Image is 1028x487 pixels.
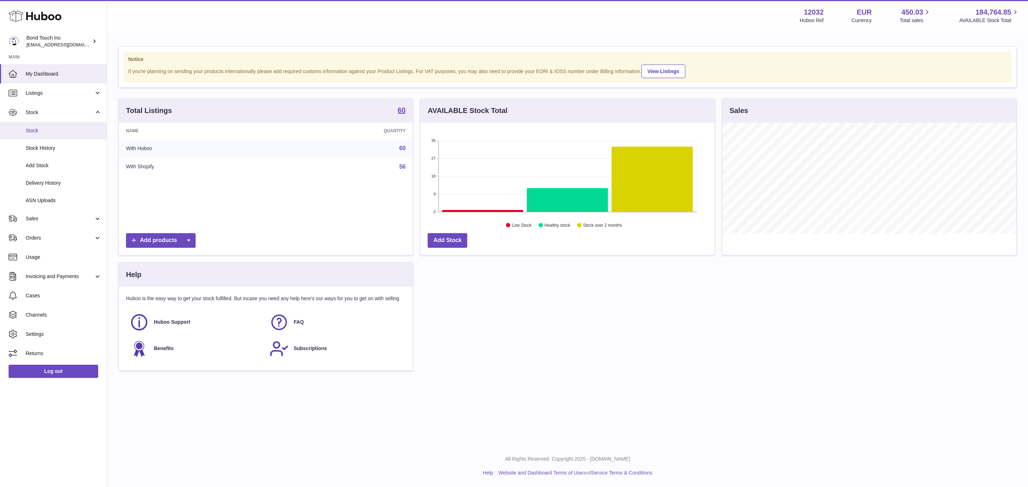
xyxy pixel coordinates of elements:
[277,123,413,139] th: Quantity
[398,107,405,114] strong: 60
[26,180,101,186] span: Delivery History
[399,164,406,170] a: 56
[857,7,872,17] strong: EUR
[128,63,1007,78] div: If you're planning on sending your products internationally please add required customs informati...
[119,123,277,139] th: Name
[154,319,190,325] span: Huboo Support
[269,313,402,332] a: FAQ
[26,42,105,47] span: [EMAIL_ADDRESS][DOMAIN_NAME]
[432,138,436,143] text: 36
[959,17,1019,24] span: AVAILABLE Stock Total
[434,210,436,214] text: 0
[26,109,94,116] span: Stock
[899,7,931,24] a: 450.03 Total sales
[119,139,277,158] td: With Huboo
[26,331,101,338] span: Settings
[730,106,748,116] h3: Sales
[545,223,571,228] text: Healthy stock
[591,470,652,476] a: Service Terms & Conditions
[432,156,436,160] text: 27
[26,254,101,261] span: Usage
[483,470,493,476] a: Help
[130,313,262,332] a: Huboo Support
[496,470,652,476] li: and
[434,192,436,196] text: 9
[428,106,507,116] h3: AVAILABLE Stock Total
[959,7,1019,24] a: 184,764.85 AVAILABLE Stock Total
[26,235,94,241] span: Orders
[26,127,101,134] span: Stock
[901,7,923,17] span: 450.03
[641,65,685,78] a: View Listings
[26,90,94,97] span: Listings
[26,197,101,204] span: ASN Uploads
[976,7,1011,17] span: 184,764.85
[126,295,405,302] p: Huboo is the easy way to get your stock fulfilled. But incase you need any help here's our ways f...
[26,273,94,280] span: Invoicing and Payments
[399,145,406,151] a: 60
[269,339,402,358] a: Subscriptions
[126,106,172,116] h3: Total Listings
[398,107,405,115] a: 60
[800,17,824,24] div: Huboo Ref
[128,56,1007,63] strong: Notice
[9,36,19,47] img: logistics@bond-touch.com
[26,215,94,222] span: Sales
[126,270,141,280] h3: Help
[26,292,101,299] span: Cases
[26,145,101,152] span: Stock History
[26,35,91,48] div: Bond Touch Inc
[498,470,583,476] a: Website and Dashboard Terms of Use
[294,319,304,325] span: FAQ
[294,345,327,352] span: Subscriptions
[804,7,824,17] strong: 12032
[26,71,101,77] span: My Dashboard
[852,17,872,24] div: Currency
[512,223,532,228] text: Low Stock
[26,350,101,357] span: Returns
[428,233,467,248] a: Add Stock
[26,312,101,318] span: Channels
[432,174,436,178] text: 18
[119,158,277,176] td: With Shopify
[9,365,98,378] a: Log out
[126,233,196,248] a: Add products
[26,162,101,169] span: Add Stock
[130,339,262,358] a: Benefits
[154,345,173,352] span: Benefits
[899,17,931,24] span: Total sales
[113,456,1022,462] p: All Rights Reserved. Copyright 2025 - [DOMAIN_NAME]
[583,223,622,228] text: Stock over 2 months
